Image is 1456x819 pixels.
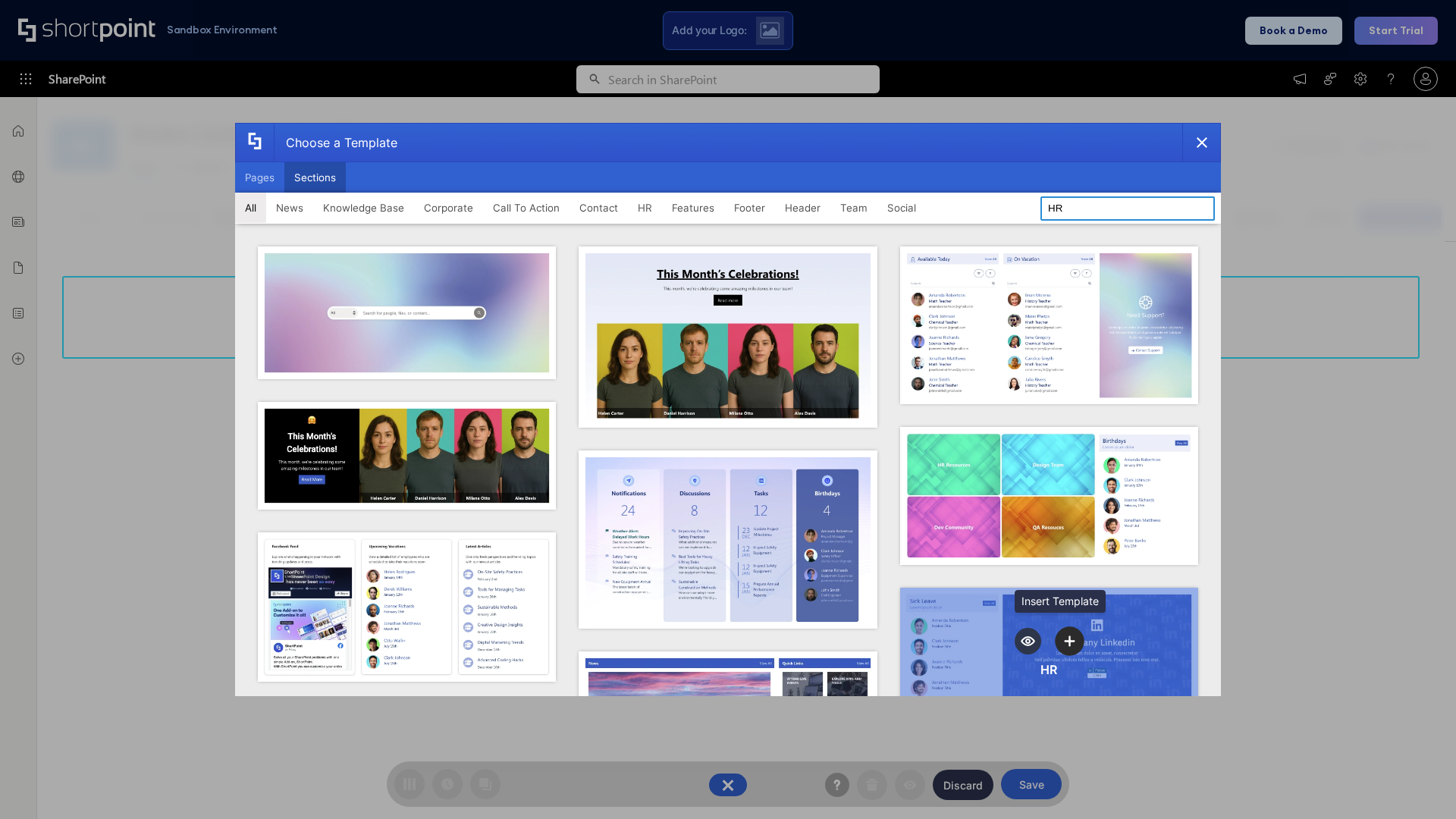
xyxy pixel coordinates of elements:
div: HR [1040,662,1057,677]
button: HR [628,193,662,223]
button: All [235,193,266,223]
button: Features [662,193,724,223]
button: Call To Action [483,193,570,223]
input: Search [1040,196,1215,221]
button: Knowledge Base [313,193,414,223]
button: Header [775,193,830,223]
button: Social [877,193,926,223]
button: Pages [235,162,284,193]
button: Team [830,193,877,223]
div: Choose a Template [274,124,397,162]
button: Corporate [414,193,483,223]
button: Contact [570,193,628,223]
button: News [266,193,313,223]
div: template selector [235,123,1221,696]
button: Footer [724,193,775,223]
button: Sections [284,162,346,193]
iframe: Chat Widget [1380,746,1456,819]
